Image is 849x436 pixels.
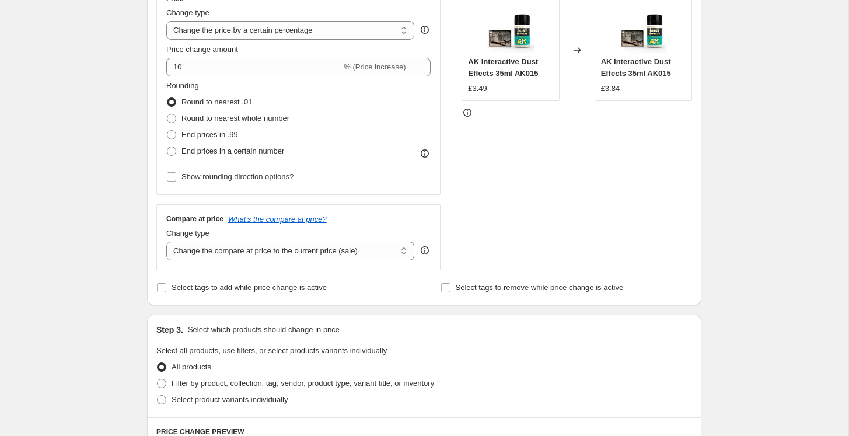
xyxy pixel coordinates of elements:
span: Change type [166,229,209,238]
span: Price change amount [166,45,238,54]
span: Filter by product, collection, tag, vendor, product type, variant title, or inventory [172,379,434,388]
span: Select all products, use filters, or select products variants individually [156,346,387,355]
p: Select which products should change in price [188,324,340,336]
span: Show rounding direction options? [181,172,294,181]
input: -15 [166,58,341,76]
span: Select product variants individually [172,395,288,404]
span: Select tags to remove while price change is active [456,283,624,292]
div: £3.49 [468,83,487,95]
span: % (Price increase) [344,62,406,71]
span: Select tags to add while price change is active [172,283,327,292]
span: Round to nearest whole number [181,114,289,123]
button: What's the compare at price? [228,215,327,224]
span: Change type [166,8,209,17]
div: £3.84 [601,83,620,95]
img: AK015_80x.jpg [487,6,534,53]
div: help [419,245,431,256]
span: End prices in a certain number [181,147,284,155]
span: AK Interactive Dust Effects 35ml AK015 [468,57,538,78]
span: Round to nearest .01 [181,97,252,106]
span: All products [172,362,211,371]
div: help [419,24,431,36]
span: Rounding [166,81,199,90]
h2: Step 3. [156,324,183,336]
img: AK015_80x.jpg [620,6,666,53]
span: End prices in .99 [181,130,238,139]
h3: Compare at price [166,214,223,224]
span: AK Interactive Dust Effects 35ml AK015 [601,57,671,78]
